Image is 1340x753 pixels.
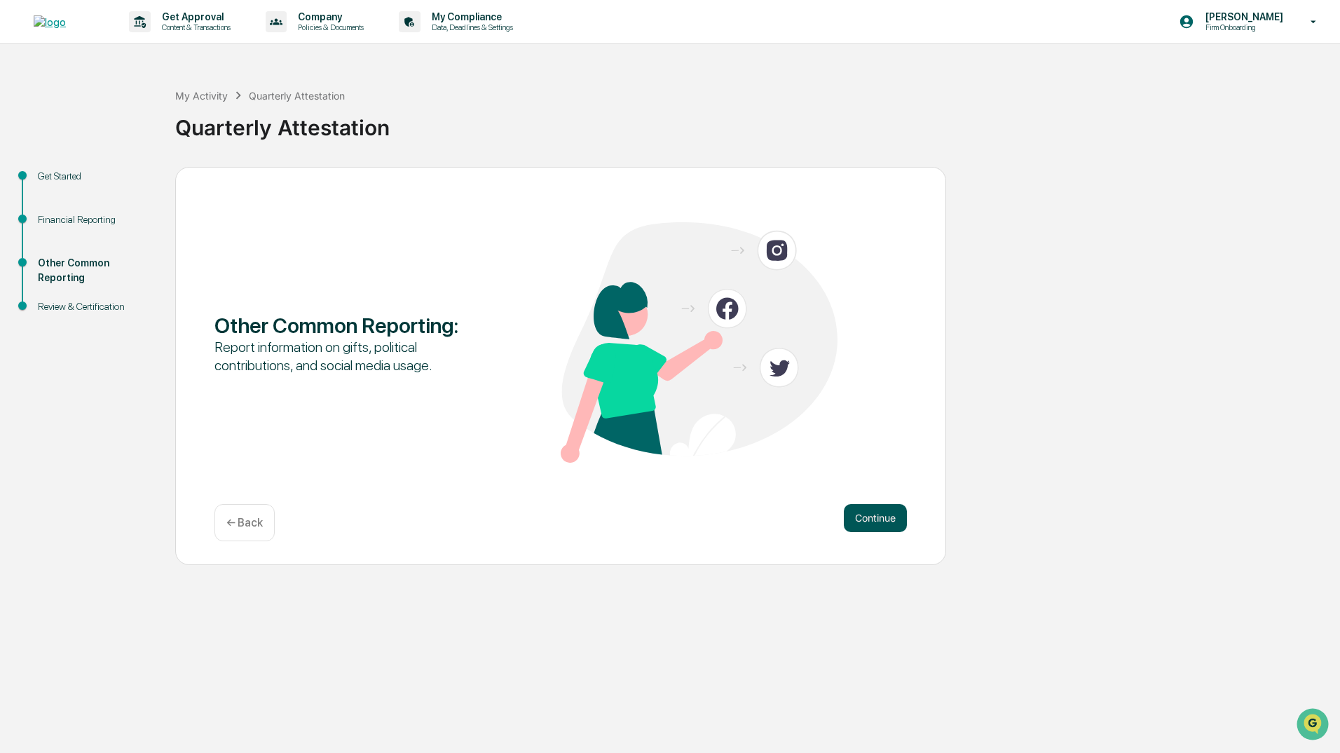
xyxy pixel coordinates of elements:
[28,203,88,217] span: Data Lookup
[287,22,371,32] p: Policies & Documents
[421,22,520,32] p: Data, Deadlines & Settings
[8,171,96,196] a: 🖐️Preclearance
[34,15,101,29] img: logo
[14,205,25,216] div: 🔎
[102,178,113,189] div: 🗄️
[139,238,170,248] span: Pylon
[14,107,39,133] img: 1746055101610-c473b297-6a78-478c-a979-82029cc54cd1
[38,299,153,314] div: Review & Certification
[28,177,90,191] span: Preclearance
[421,11,520,22] p: My Compliance
[99,237,170,248] a: Powered byPylon
[14,178,25,189] div: 🖐️
[238,111,255,128] button: Start new chat
[14,29,255,52] p: How can we help?
[151,11,238,22] p: Get Approval
[844,504,907,532] button: Continue
[1194,11,1290,22] p: [PERSON_NAME]
[561,222,837,463] img: Other Common Reporting
[1295,707,1333,745] iframe: Open customer support
[214,338,491,374] div: Report information on gifts, political contributions, and social media usage.
[175,90,228,102] div: My Activity
[38,169,153,184] div: Get Started
[226,516,263,529] p: ← Back
[1194,22,1290,32] p: Firm Onboarding
[214,313,491,338] div: Other Common Reporting :
[8,198,94,223] a: 🔎Data Lookup
[38,212,153,227] div: Financial Reporting
[38,256,153,285] div: Other Common Reporting
[116,177,174,191] span: Attestations
[96,171,179,196] a: 🗄️Attestations
[249,90,345,102] div: Quarterly Attestation
[48,107,230,121] div: Start new chat
[287,11,371,22] p: Company
[175,104,1333,140] div: Quarterly Attestation
[151,22,238,32] p: Content & Transactions
[48,121,177,133] div: We're available if you need us!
